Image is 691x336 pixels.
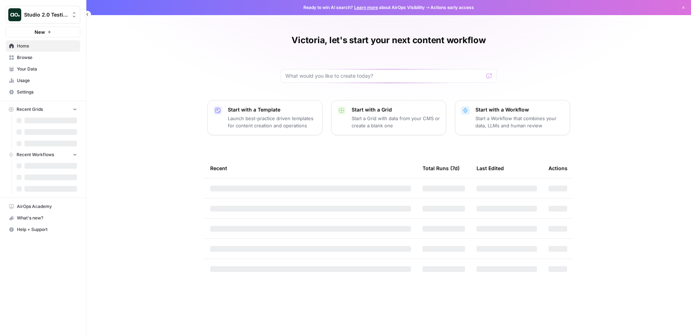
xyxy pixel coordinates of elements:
[477,158,504,178] div: Last Edited
[6,27,80,37] button: New
[475,115,564,129] p: Start a Workflow that combines your data, LLMs and human review
[6,86,80,98] a: Settings
[475,106,564,113] p: Start with a Workflow
[24,11,68,18] span: Studio 2.0 Testing
[6,52,80,63] a: Browse
[210,158,411,178] div: Recent
[17,77,77,84] span: Usage
[455,100,570,135] button: Start with a WorkflowStart a Workflow that combines your data, LLMs and human review
[6,6,80,24] button: Workspace: Studio 2.0 Testing
[6,212,80,224] button: What's new?
[17,226,77,233] span: Help + Support
[17,66,77,72] span: Your Data
[292,35,485,46] h1: Victoria, let's start your next content workflow
[331,100,446,135] button: Start with a GridStart a Grid with data from your CMS or create a blank one
[285,72,483,80] input: What would you like to create today?
[354,5,378,10] a: Learn more
[6,75,80,86] a: Usage
[423,158,460,178] div: Total Runs (7d)
[17,89,77,95] span: Settings
[430,4,474,11] span: Actions early access
[228,106,316,113] p: Start with a Template
[6,213,80,223] div: What's new?
[6,224,80,235] button: Help + Support
[35,28,45,36] span: New
[6,63,80,75] a: Your Data
[6,40,80,52] a: Home
[6,201,80,212] a: AirOps Academy
[352,106,440,113] p: Start with a Grid
[352,115,440,129] p: Start a Grid with data from your CMS or create a blank one
[17,106,43,113] span: Recent Grids
[6,149,80,160] button: Recent Workflows
[17,54,77,61] span: Browse
[17,151,54,158] span: Recent Workflows
[303,4,425,11] span: Ready to win AI search? about AirOps Visibility
[17,203,77,210] span: AirOps Academy
[17,43,77,49] span: Home
[228,115,316,129] p: Launch best-practice driven templates for content creation and operations
[548,158,568,178] div: Actions
[6,104,80,115] button: Recent Grids
[207,100,322,135] button: Start with a TemplateLaunch best-practice driven templates for content creation and operations
[8,8,21,21] img: Studio 2.0 Testing Logo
